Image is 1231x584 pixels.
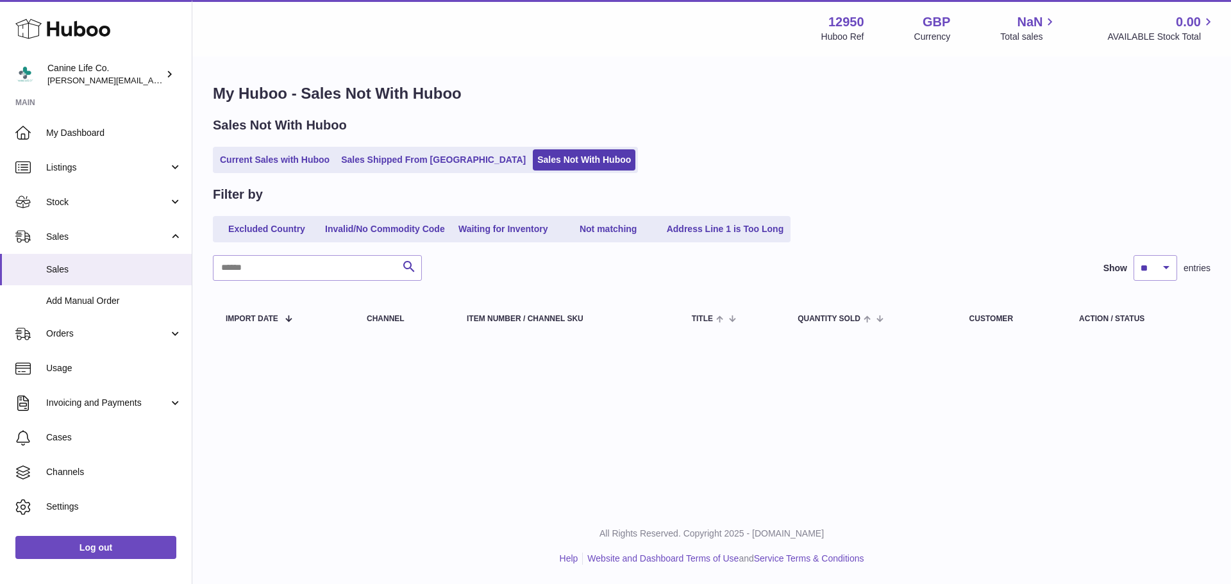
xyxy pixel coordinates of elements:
a: Address Line 1 is Too Long [662,219,789,240]
a: 0.00 AVAILABLE Stock Total [1107,13,1216,43]
div: Action / Status [1079,315,1198,323]
span: Quantity Sold [798,315,860,323]
a: Website and Dashboard Terms of Use [587,553,739,563]
span: Stock [46,196,169,208]
span: Orders [46,328,169,340]
span: Total sales [1000,31,1057,43]
span: Sales [46,263,182,276]
span: Sales [46,231,169,243]
h1: My Huboo - Sales Not With Huboo [213,83,1210,104]
a: Waiting for Inventory [452,219,555,240]
h2: Filter by [213,186,263,203]
span: Channels [46,466,182,478]
a: Excluded Country [215,219,318,240]
h2: Sales Not With Huboo [213,117,347,134]
a: Sales Shipped From [GEOGRAPHIC_DATA] [337,149,530,171]
a: Help [560,553,578,563]
a: Sales Not With Huboo [533,149,635,171]
div: Channel [367,315,441,323]
span: 0.00 [1176,13,1201,31]
li: and [583,553,864,565]
div: Canine Life Co. [47,62,163,87]
a: NaN Total sales [1000,13,1057,43]
span: NaN [1017,13,1043,31]
span: Import date [226,315,278,323]
label: Show [1103,262,1127,274]
span: Add Manual Order [46,295,182,307]
a: Current Sales with Huboo [215,149,334,171]
span: entries [1184,262,1210,274]
span: Cases [46,431,182,444]
img: kevin@clsgltd.co.uk [15,65,35,84]
div: Item Number / Channel SKU [467,315,666,323]
span: Title [692,315,713,323]
strong: 12950 [828,13,864,31]
div: Customer [969,315,1053,323]
p: All Rights Reserved. Copyright 2025 - [DOMAIN_NAME] [203,528,1221,540]
a: Log out [15,536,176,559]
div: Currency [914,31,951,43]
span: My Dashboard [46,127,182,139]
a: Service Terms & Conditions [754,553,864,563]
span: Usage [46,362,182,374]
span: Listings [46,162,169,174]
strong: GBP [923,13,950,31]
span: AVAILABLE Stock Total [1107,31,1216,43]
span: Invoicing and Payments [46,397,169,409]
span: Settings [46,501,182,513]
a: Invalid/No Commodity Code [321,219,449,240]
a: Not matching [557,219,660,240]
span: [PERSON_NAME][EMAIL_ADDRESS][DOMAIN_NAME] [47,75,257,85]
div: Huboo Ref [821,31,864,43]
